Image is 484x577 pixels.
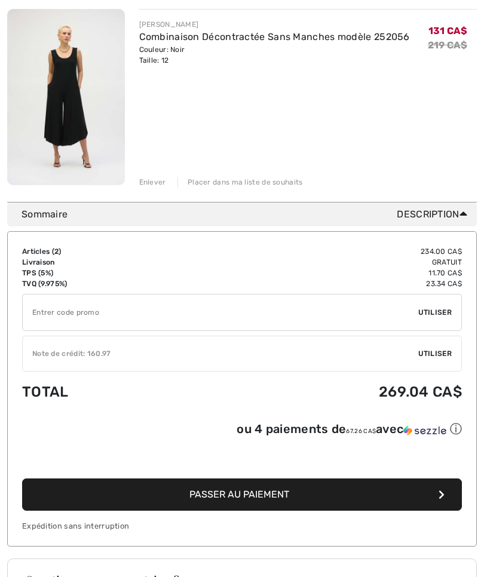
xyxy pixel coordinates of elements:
td: 269.04 CA$ [179,372,462,412]
div: Expédition sans interruption [22,520,462,532]
span: Passer au paiement [189,489,289,500]
div: Note de crédit: 160.97 [23,348,418,359]
input: Code promo [23,294,418,330]
span: Utiliser [418,348,452,359]
span: 67.26 CA$ [346,428,376,435]
td: TPS (5%) [22,268,179,278]
img: Sezzle [403,425,446,436]
a: Combinaison Décontractée Sans Manches modèle 252056 [139,31,410,42]
td: Gratuit [179,257,462,268]
s: 219 CA$ [428,39,467,51]
div: Placer dans ma liste de souhaits [177,177,303,188]
button: Passer au paiement [22,478,462,511]
td: Articles ( ) [22,246,179,257]
div: Enlever [139,177,166,188]
td: 11.70 CA$ [179,268,462,278]
span: 2 [54,247,59,256]
td: Total [22,372,179,412]
td: 23.34 CA$ [179,278,462,289]
td: TVQ (9.975%) [22,278,179,289]
div: ou 4 paiements de avec [237,421,462,437]
span: Description [397,207,472,222]
td: Livraison [22,257,179,268]
span: 131 CA$ [428,25,467,36]
div: Couleur: Noir Taille: 12 [139,44,410,66]
iframe: PayPal-paypal [22,441,462,474]
div: Sommaire [22,207,472,222]
img: Combinaison Décontractée Sans Manches modèle 252056 [7,9,125,185]
div: [PERSON_NAME] [139,19,410,30]
div: ou 4 paiements de67.26 CA$avecSezzle Cliquez pour en savoir plus sur Sezzle [22,421,462,441]
span: Utiliser [418,307,452,318]
td: 234.00 CA$ [179,246,462,257]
